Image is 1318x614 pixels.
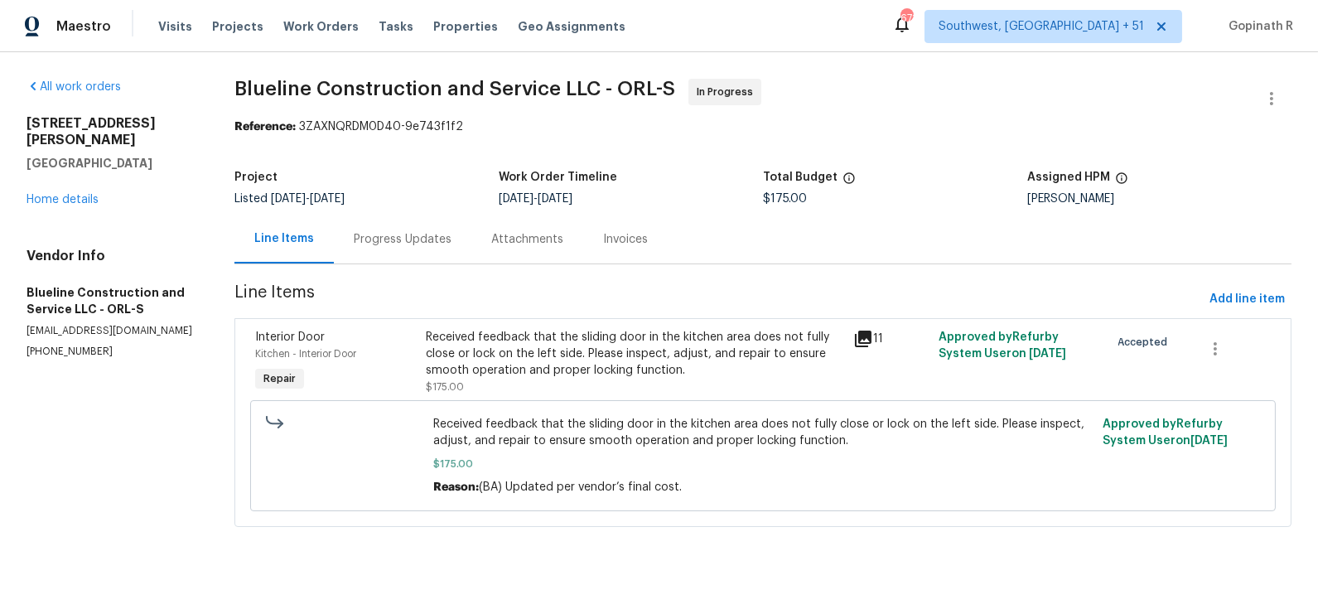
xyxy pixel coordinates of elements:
[379,21,413,32] span: Tasks
[1027,193,1291,205] div: [PERSON_NAME]
[499,193,533,205] span: [DATE]
[1027,172,1110,183] h5: Assigned HPM
[433,416,1093,449] span: Received feedback that the sliding door in the kitchen area does not fully close or lock on the l...
[763,172,838,183] h5: Total Budget
[426,382,464,392] span: $175.00
[27,81,121,93] a: All work orders
[257,370,302,387] span: Repair
[234,172,278,183] h5: Project
[310,193,345,205] span: [DATE]
[900,10,912,27] div: 671
[1115,172,1128,193] span: The hpm assigned to this work order.
[27,155,195,172] h5: [GEOGRAPHIC_DATA]
[1190,435,1228,447] span: [DATE]
[939,18,1144,35] span: Southwest, [GEOGRAPHIC_DATA] + 51
[283,18,359,35] span: Work Orders
[27,324,195,338] p: [EMAIL_ADDRESS][DOMAIN_NAME]
[27,345,195,359] p: [PHONE_NUMBER]
[433,456,1093,472] span: $175.00
[158,18,192,35] span: Visits
[842,172,856,193] span: The total cost of line items that have been proposed by Opendoor. This sum includes line items th...
[27,194,99,205] a: Home details
[939,331,1066,360] span: Approved by Refurby System User on
[603,231,648,248] div: Invoices
[1209,289,1285,310] span: Add line item
[271,193,345,205] span: -
[763,193,807,205] span: $175.00
[499,193,572,205] span: -
[1203,284,1291,315] button: Add line item
[354,231,451,248] div: Progress Updates
[433,18,498,35] span: Properties
[853,329,929,349] div: 11
[1029,348,1066,360] span: [DATE]
[1103,418,1228,447] span: Approved by Refurby System User on
[426,329,843,379] div: Received feedback that the sliding door in the kitchen area does not fully close or lock on the l...
[518,18,625,35] span: Geo Assignments
[479,481,682,493] span: (BA) Updated per vendor’s final cost.
[499,172,617,183] h5: Work Order Timeline
[255,331,325,343] span: Interior Door
[255,349,356,359] span: Kitchen - Interior Door
[271,193,306,205] span: [DATE]
[234,121,296,133] b: Reference:
[1118,334,1175,351] span: Accepted
[491,231,563,248] div: Attachments
[254,230,314,247] div: Line Items
[697,84,760,100] span: In Progress
[1222,18,1293,35] span: Gopinath R
[27,284,195,317] h5: Blueline Construction and Service LLC - ORL-S
[27,115,195,148] h2: [STREET_ADDRESS][PERSON_NAME]
[234,284,1203,315] span: Line Items
[234,118,1291,135] div: 3ZAXNQRDM0D40-9e743f1f2
[56,18,111,35] span: Maestro
[538,193,572,205] span: [DATE]
[234,79,675,99] span: Blueline Construction and Service LLC - ORL-S
[27,248,195,264] h4: Vendor Info
[433,481,479,493] span: Reason:
[234,193,345,205] span: Listed
[212,18,263,35] span: Projects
